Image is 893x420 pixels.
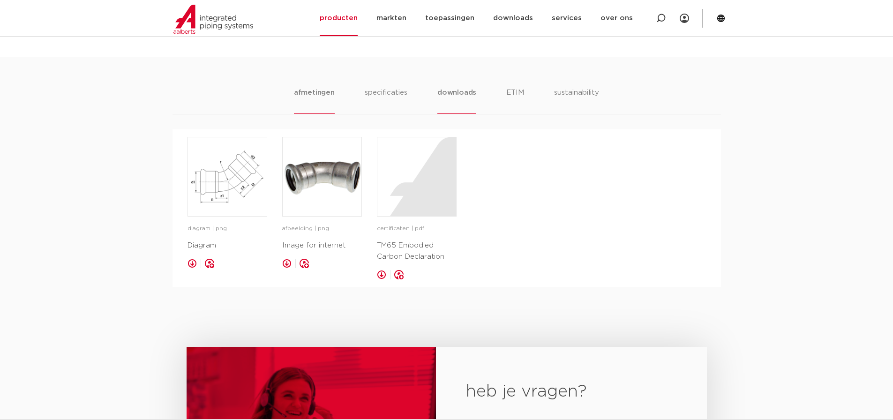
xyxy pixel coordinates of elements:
li: afmetingen [294,87,335,114]
p: diagram | png [188,224,267,233]
img: image for Image for internet [283,137,361,216]
p: Image for internet [282,240,362,251]
p: afbeelding | png [282,224,362,233]
h2: heb je vragen? [466,381,676,403]
li: downloads [437,87,476,114]
p: Diagram [188,240,267,251]
li: sustainability [554,87,599,114]
a: image for Image for internet [282,137,362,217]
img: image for Diagram [188,137,267,216]
p: TM65 Embodied Carbon Declaration [377,240,457,262]
li: specificaties [365,87,407,114]
li: ETIM [506,87,524,114]
p: certificaten | pdf [377,224,457,233]
a: image for Diagram [188,137,267,217]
